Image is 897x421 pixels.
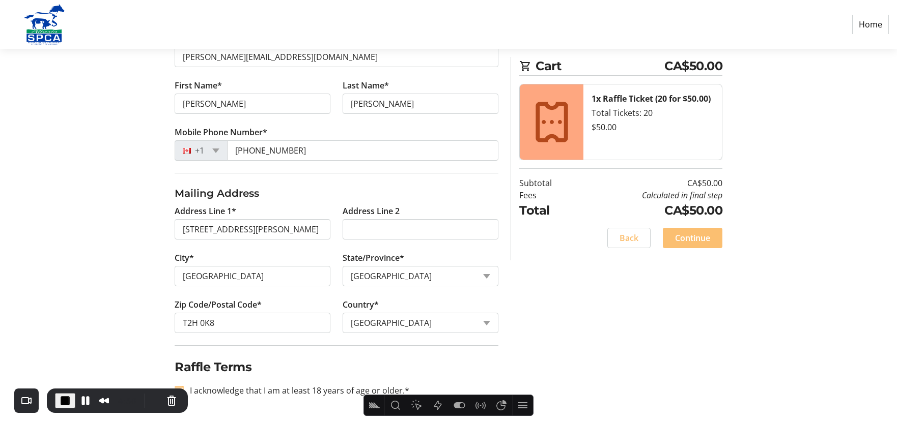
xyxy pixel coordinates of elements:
[519,189,578,201] td: Fees
[175,358,498,376] h2: Raffle Terms
[536,57,664,75] span: Cart
[175,126,267,138] label: Mobile Phone Number*
[175,205,236,217] label: Address Line 1*
[675,232,710,244] span: Continue
[343,205,400,217] label: Address Line 2
[664,57,722,75] span: CA$50.00
[592,121,714,133] div: $50.00
[175,266,330,286] input: City
[343,79,389,92] label: Last Name*
[227,140,498,161] input: (506) 234-5678
[519,177,578,189] td: Subtotal
[578,201,722,220] td: CA$50.00
[175,186,498,201] h3: Mailing Address
[184,384,409,397] label: I acknowledge that I am at least 18 years of age or older.*
[343,252,404,264] label: State/Province*
[578,189,722,201] td: Calculated in final step
[592,107,714,119] div: Total Tickets: 20
[592,93,711,104] strong: 1x Raffle Ticket (20 for $50.00)
[620,232,638,244] span: Back
[175,252,194,264] label: City*
[663,228,722,248] button: Continue
[578,177,722,189] td: CA$50.00
[175,313,330,333] input: Zip or Postal Code
[8,4,80,45] img: Alberta SPCA's Logo
[607,228,651,248] button: Back
[519,201,578,220] td: Total
[852,15,889,34] a: Home
[175,298,262,311] label: Zip Code/Postal Code*
[343,298,379,311] label: Country*
[175,219,330,239] input: Address
[175,79,222,92] label: First Name*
